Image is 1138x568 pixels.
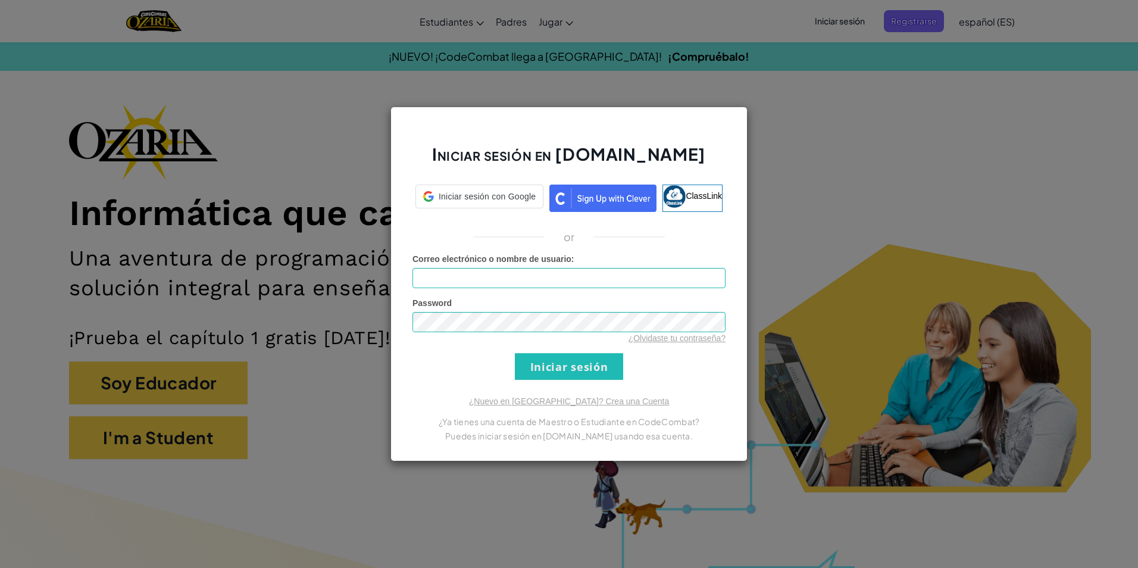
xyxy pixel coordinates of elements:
[412,143,726,177] h2: Iniciar sesión en [DOMAIN_NAME]
[415,185,543,208] div: Iniciar sesión con Google
[564,230,575,244] p: or
[629,333,726,343] a: ¿Olvidaste tu contraseña?
[469,397,669,406] a: ¿Nuevo en [GEOGRAPHIC_DATA]? Crea una Cuenta
[412,298,452,308] span: Password
[686,191,722,201] span: ClassLink
[515,353,623,380] input: Iniciar sesión
[412,414,726,429] p: ¿Ya tienes una cuenta de Maestro o Estudiante en CodeCombat?
[412,429,726,443] p: Puedes iniciar sesión en [DOMAIN_NAME] usando esa cuenta.
[663,185,686,208] img: classlink-logo-small.png
[439,191,536,202] span: Iniciar sesión con Google
[549,185,656,212] img: clever_sso_button@2x.png
[412,254,571,264] span: Correo electrónico o nombre de usuario
[412,253,574,265] label: :
[415,185,543,212] a: Iniciar sesión con Google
